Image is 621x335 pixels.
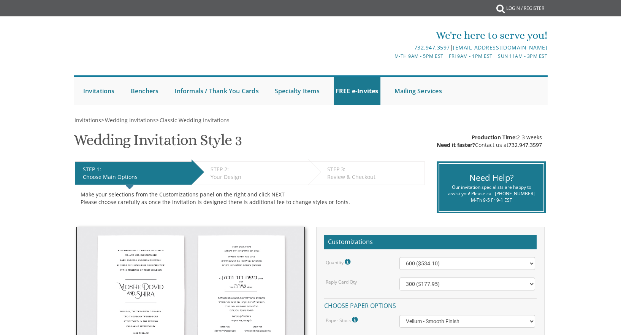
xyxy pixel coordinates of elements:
label: Paper Stock [326,315,360,325]
span: Wedding Invitations [105,116,156,124]
a: Informals / Thank You Cards [173,77,260,105]
a: FREE e-Invites [334,77,380,105]
div: We're here to serve you! [232,28,547,43]
a: Invitations [74,116,101,124]
span: > [156,116,230,124]
a: Mailing Services [393,77,444,105]
div: Our invitation specialists are happy to assist you! Please call [PHONE_NUMBER] M-Th 9-5 Fr 9-1 EST [445,184,537,203]
h4: Choose paper options [324,298,537,311]
div: Your Design [211,173,304,181]
div: M-Th 9am - 5pm EST | Fri 9am - 1pm EST | Sun 11am - 3pm EST [232,52,547,60]
label: Reply Card Qty [326,279,357,285]
div: Make your selections from the Customizations panel on the right and click NEXT Please choose care... [81,191,419,206]
a: 732.947.3597 [509,141,542,148]
div: STEP 3: [327,166,421,173]
div: Need Help? [445,172,537,183]
span: > [101,116,156,124]
span: Production Time: [472,134,517,141]
span: Need it faster? [437,141,475,148]
div: Review & Checkout [327,173,421,181]
h1: Wedding Invitation Style 3 [74,132,242,154]
label: Quantity [326,257,352,267]
a: [EMAIL_ADDRESS][DOMAIN_NAME] [453,44,547,51]
span: Classic Wedding Invitations [160,116,230,124]
span: Invitations [74,116,101,124]
div: STEP 2: [211,166,304,173]
div: STEP 1: [83,166,188,173]
a: Classic Wedding Invitations [159,116,230,124]
a: Invitations [81,77,117,105]
div: Choose Main Options [83,173,188,181]
a: Benchers [129,77,161,105]
a: Specialty Items [273,77,322,105]
a: Wedding Invitations [104,116,156,124]
a: 732.947.3597 [414,44,450,51]
div: | [232,43,547,52]
div: 2-3 weeks Contact us at [437,134,542,149]
h2: Customizations [324,235,537,249]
